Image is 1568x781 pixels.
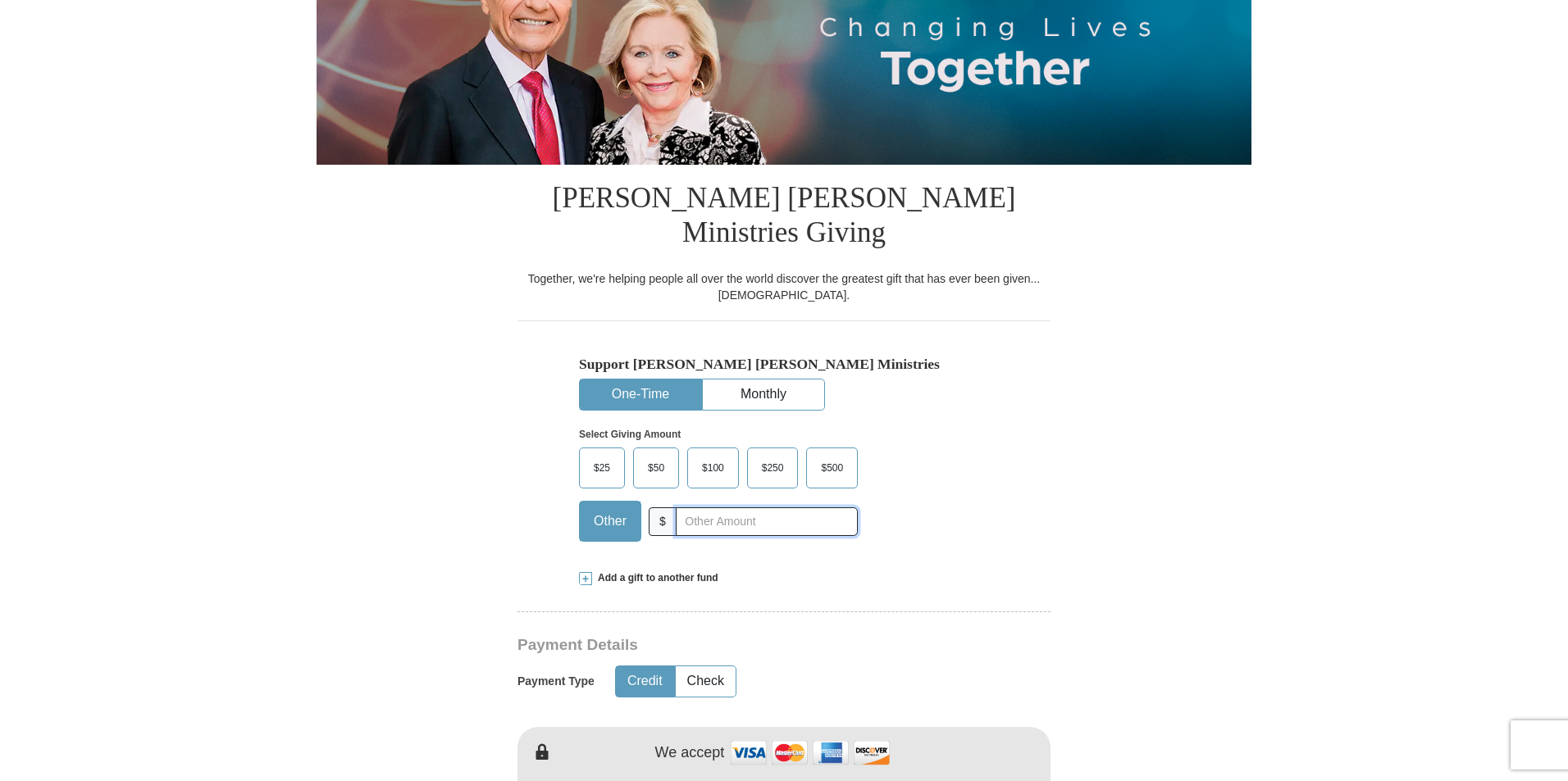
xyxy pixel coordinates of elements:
input: Other Amount [676,507,858,536]
button: Credit [616,666,674,697]
h4: We accept [655,744,725,762]
button: Monthly [703,379,824,410]
button: Check [676,666,736,697]
span: Add a gift to another fund [592,571,718,585]
h1: [PERSON_NAME] [PERSON_NAME] Ministries Giving [517,165,1051,270]
span: $50 [640,456,672,480]
h5: Support [PERSON_NAME] [PERSON_NAME] Ministries [579,356,989,373]
h5: Payment Type [517,674,595,688]
span: $100 [694,456,732,480]
h3: Payment Details [517,636,936,655]
span: $ [649,507,677,536]
span: $250 [754,456,792,480]
img: credit cards accepted [728,735,892,770]
span: $25 [586,456,618,480]
div: Together, we're helping people all over the world discover the greatest gift that has ever been g... [517,270,1051,303]
button: One-Time [580,379,701,410]
strong: Select Giving Amount [579,429,681,440]
span: Other [586,509,635,534]
span: $500 [813,456,851,480]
